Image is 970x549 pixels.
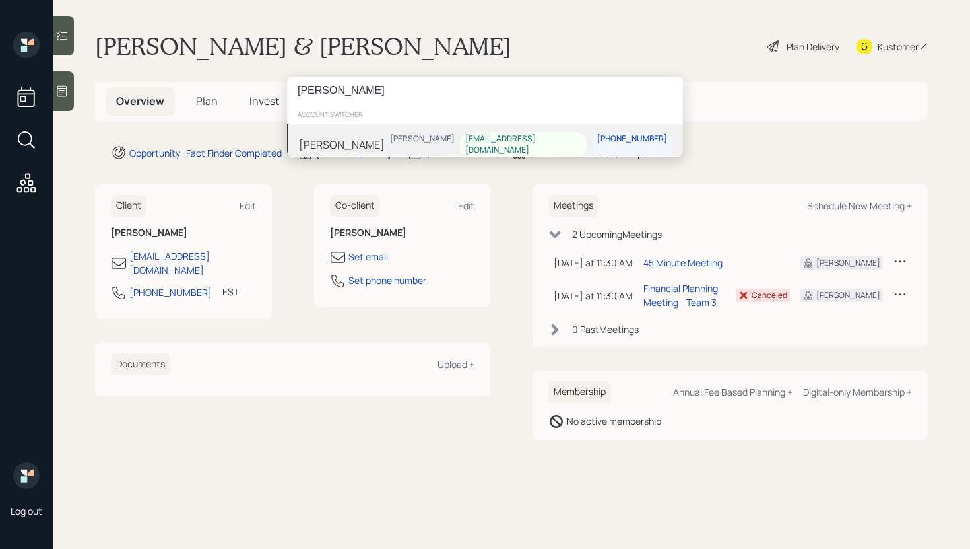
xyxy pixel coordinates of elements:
[299,137,385,153] div: [PERSON_NAME]
[465,133,581,156] div: [EMAIL_ADDRESS][DOMAIN_NAME]
[287,77,683,104] input: Type a command or search…
[597,133,667,145] div: [PHONE_NUMBER]
[287,104,683,124] div: account switcher
[390,133,455,145] div: [PERSON_NAME]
